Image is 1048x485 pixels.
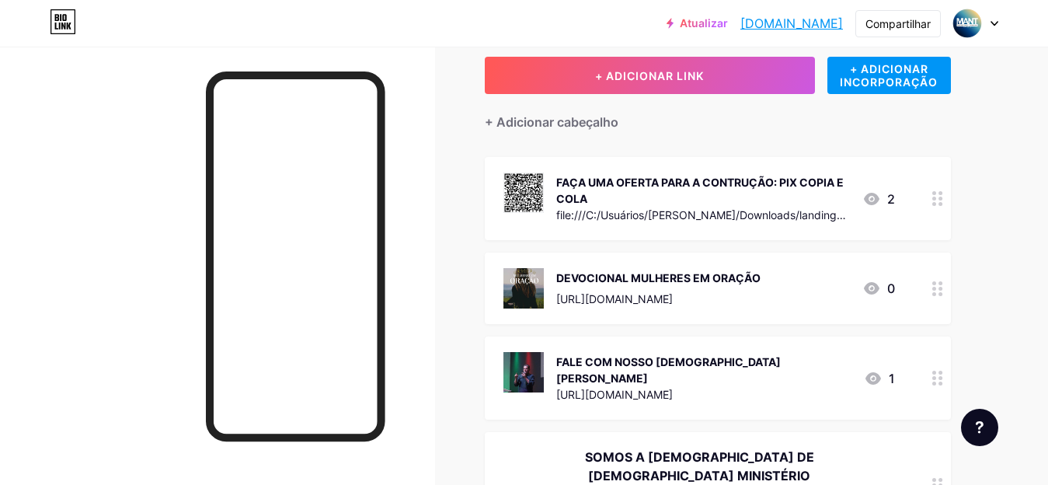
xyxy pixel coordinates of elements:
[887,191,895,207] font: 2
[556,292,673,305] font: [URL][DOMAIN_NAME]
[503,173,544,213] img: FAÇA UMA OFERTA PARA A CONTRUÇÃO: PIX COPIA E COLA
[556,355,781,385] font: FALE COM NOSSO [DEMOGRAPHIC_DATA] [PERSON_NAME]
[740,16,843,31] font: [DOMAIN_NAME]
[503,352,544,393] img: FALE COM NOSSO PASTOR VILMAR
[556,271,761,284] font: DEVOCIONAL MULHERES EM ORAÇÃO
[889,371,895,386] font: 1
[485,114,618,130] font: + Adicionar cabeçalho
[556,388,673,401] font: [URL][DOMAIN_NAME]
[485,57,815,94] button: + ADICIONAR LINK
[595,69,704,82] font: + ADICIONAR LINK
[740,14,843,33] a: [DOMAIN_NAME]
[840,62,938,89] font: + ADICIONAR INCORPORAÇÃO
[865,17,931,30] font: Compartilhar
[952,9,982,38] img: mantanapolisgo
[556,176,844,205] font: FAÇA UMA OFERTA PARA A CONTRUÇÃO: PIX COPIA E COLA
[680,16,728,30] font: Atualizar
[503,268,544,309] img: DEVOCIONAL MULHERES EM ORAÇÃO
[556,208,848,238] font: file:///C:/Usuários/[PERSON_NAME]/Downloads/landing-pix-[GEOGRAPHIC_DATA]html
[887,281,895,296] font: 0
